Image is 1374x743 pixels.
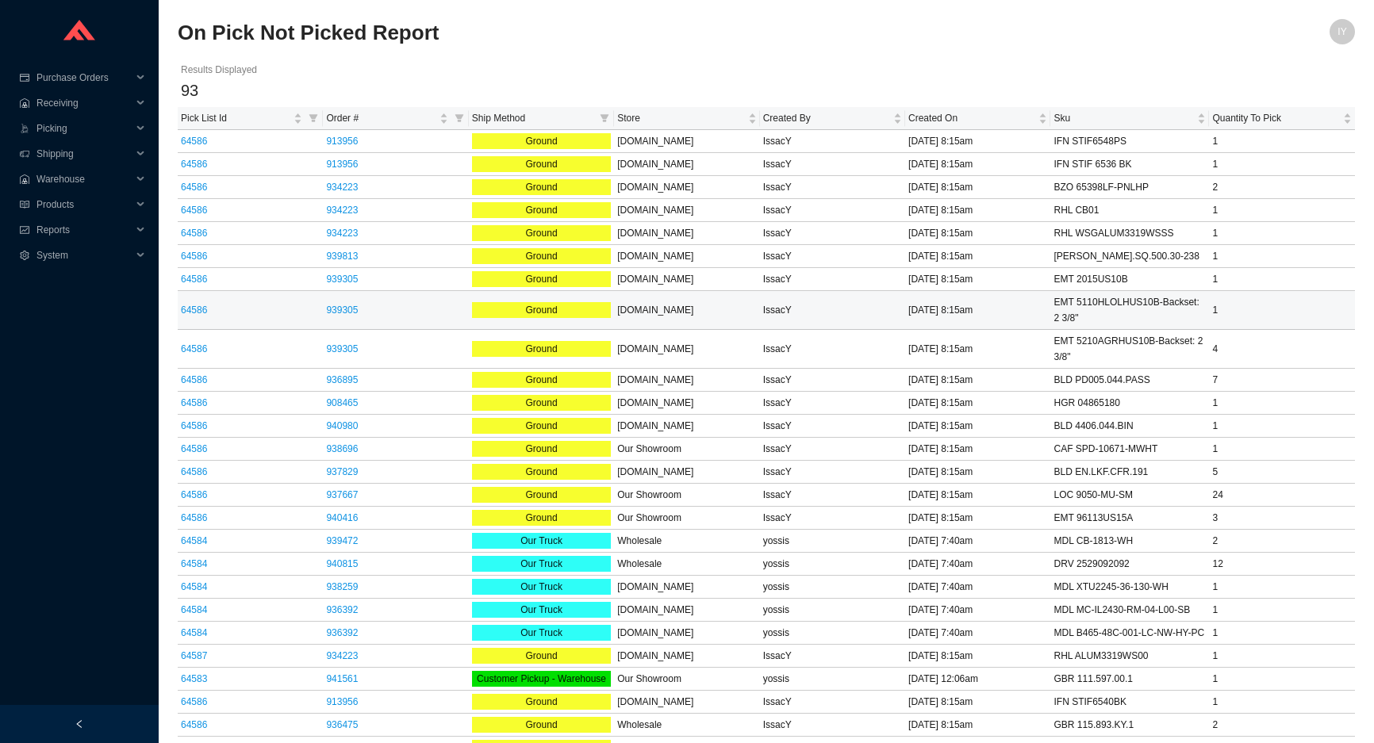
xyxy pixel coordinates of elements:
[326,512,358,523] a: 940416
[181,82,198,99] span: 93
[760,622,905,645] td: yossis
[760,392,905,415] td: IssacY
[326,136,358,147] a: 913956
[455,113,464,123] span: filter
[1051,176,1210,199] td: BZO 65398LF-PNLHP
[305,107,321,129] span: filter
[1210,330,1355,369] td: 4
[326,159,358,170] a: 913956
[1051,392,1210,415] td: HGR 04865180
[181,110,290,126] span: Pick List Id
[326,343,358,354] a: 939305
[614,330,759,369] td: [DOMAIN_NAME]
[1051,622,1210,645] td: MDL B465-48C-001-LC-NW-HY-PC
[181,343,207,354] a: 64586
[1210,622,1355,645] td: 1
[181,466,207,477] a: 64586
[326,110,436,126] span: Order #
[1210,130,1355,153] td: 1
[472,271,611,287] div: Ground
[1051,222,1210,245] td: RHL WSGALUM3319WSSS
[905,245,1050,268] td: [DATE] 8:15am
[1051,691,1210,714] td: IFN STIF6540BK
[760,461,905,484] td: IssacY
[1210,507,1355,530] td: 3
[326,420,358,431] a: 940980
[760,576,905,599] td: yossis
[326,397,358,408] a: 908465
[181,535,207,546] a: 64584
[1209,107,1355,130] th: Quantity To Pick sortable
[181,604,207,615] a: 64584
[36,192,132,217] span: Products
[614,438,759,461] td: Our Showroom
[1051,714,1210,737] td: GBR 115.893.KY.1
[326,650,358,661] a: 934223
[905,176,1050,199] td: [DATE] 8:15am
[472,625,611,641] div: Our Truck
[472,248,611,264] div: Ground
[181,719,207,730] a: 64586
[1051,245,1210,268] td: [PERSON_NAME].SQ.500.30-238
[1338,19,1346,44] span: IY
[614,507,759,530] td: Our Showroom
[1210,415,1355,438] td: 1
[181,650,207,661] a: 64587
[181,397,207,408] a: 64586
[905,415,1050,438] td: [DATE] 8:15am
[181,251,207,262] a: 64586
[181,182,207,193] a: 64586
[760,369,905,392] td: IssacY
[19,251,30,260] span: setting
[1051,199,1210,222] td: RHL CB01
[1210,245,1355,268] td: 1
[1210,714,1355,737] td: 2
[1212,110,1340,126] span: Quantity To Pick
[326,274,358,285] a: 939305
[760,199,905,222] td: IssacY
[760,330,905,369] td: IssacY
[181,304,207,316] a: 64586
[181,512,207,523] a: 64586
[614,176,759,199] td: [DOMAIN_NAME]
[1210,176,1355,199] td: 2
[614,199,759,222] td: [DOMAIN_NAME]
[472,441,611,457] div: Ground
[472,556,611,572] div: Our Truck
[905,530,1050,553] td: [DATE] 7:40am
[1051,291,1210,330] td: EMT 5110HLOLHUS10B-Backset: 2 3/8"
[1210,199,1355,222] td: 1
[614,691,759,714] td: [DOMAIN_NAME]
[905,668,1050,691] td: [DATE] 12:06am
[760,176,905,199] td: IssacY
[1051,645,1210,668] td: RHL ALUM3319WS00
[181,489,207,500] a: 64586
[326,443,358,454] a: 938696
[760,153,905,176] td: IssacY
[36,90,132,116] span: Receiving
[905,268,1050,291] td: [DATE] 8:15am
[181,443,207,454] a: 64586
[36,141,132,167] span: Shipping
[614,553,759,576] td: Wholesale
[1210,438,1355,461] td: 1
[1210,461,1355,484] td: 5
[326,304,358,316] a: 939305
[472,202,611,218] div: Ground
[326,466,358,477] a: 937829
[905,507,1050,530] td: [DATE] 8:15am
[905,461,1050,484] td: [DATE] 8:15am
[36,217,132,243] span: Reports
[760,645,905,668] td: IssacY
[905,553,1050,576] td: [DATE] 7:40am
[905,392,1050,415] td: [DATE] 8:15am
[763,110,890,126] span: Created By
[614,107,759,130] th: Store sortable
[1051,576,1210,599] td: MDL XTU2245-36-130-WH
[181,374,207,385] a: 64586
[1051,507,1210,530] td: EMT 96113US15A
[614,461,759,484] td: [DOMAIN_NAME]
[326,581,358,592] a: 938259
[472,156,611,172] div: Ground
[597,107,612,129] span: filter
